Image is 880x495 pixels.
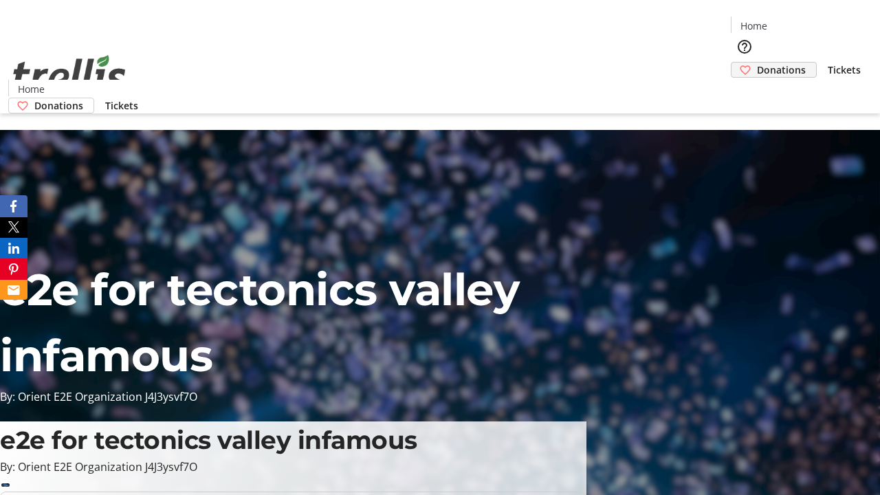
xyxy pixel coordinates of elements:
span: Home [18,82,45,96]
a: Home [9,82,53,96]
span: Tickets [828,63,861,77]
a: Tickets [817,63,872,77]
span: Donations [757,63,806,77]
button: Cart [731,78,758,105]
a: Donations [8,98,94,113]
span: Tickets [105,98,138,113]
span: Home [740,19,767,33]
a: Home [731,19,775,33]
a: Donations [731,62,817,78]
img: Orient E2E Organization J4J3ysvf7O's Logo [8,40,131,109]
button: Help [731,33,758,60]
a: Tickets [94,98,149,113]
span: Donations [34,98,83,113]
